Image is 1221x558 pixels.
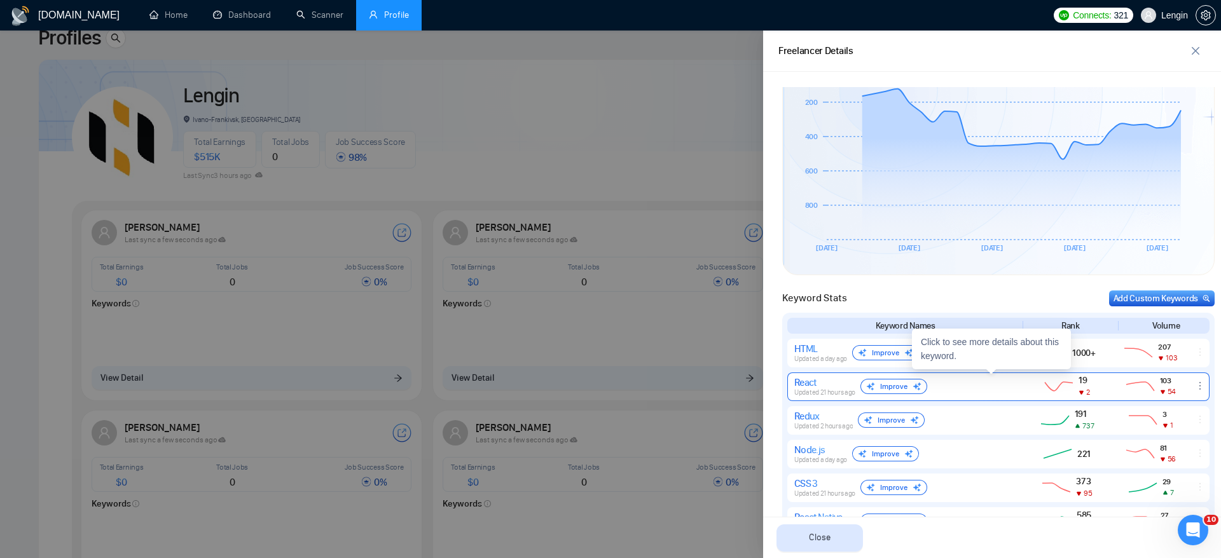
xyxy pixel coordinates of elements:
[1114,8,1128,22] span: 321
[1195,347,1205,357] span: ellipsis
[1084,489,1093,498] span: 95
[816,243,838,252] tspan: [DATE]
[1178,515,1208,545] iframe: Intercom live chat
[794,477,855,489] div: CSS 3
[369,10,378,19] span: user
[858,412,925,428] div: Improve
[794,376,855,388] div: React
[1196,10,1216,20] a: setting
[866,483,875,492] img: sparkle
[805,132,818,141] tspan: 400
[1196,5,1216,25] button: setting
[1064,243,1086,252] tspan: [DATE]
[1082,421,1094,430] span: 737
[149,10,188,20] a: homeHome
[858,449,867,458] img: sparkle
[805,167,818,176] tspan: 600
[805,98,818,107] tspan: 200
[1168,454,1176,463] span: 56
[1086,388,1090,397] span: 2
[852,446,919,461] div: Improve
[792,319,1018,332] div: Keyword Names
[1077,449,1091,459] span: 221
[1195,381,1205,391] span: ellipsis
[864,416,873,425] img: sparkle
[1162,409,1173,419] span: 3
[794,388,855,397] span: Updated 21 hours ago
[1170,421,1173,430] span: 1
[1076,476,1092,487] span: 373
[794,444,847,456] div: Node.js
[778,43,853,59] div: Freelancer Details
[1195,414,1205,425] span: ellipsis
[1168,387,1176,396] span: 54
[296,10,343,20] a: searchScanner
[1027,319,1114,332] div: Rank
[1075,409,1094,419] span: 191
[1166,353,1177,362] span: 103
[1077,510,1091,521] span: 585
[809,531,831,545] span: Close
[860,379,927,394] div: Improve
[1186,46,1205,56] span: close
[794,511,855,523] div: React Native
[860,480,927,495] div: Improve
[1122,319,1210,332] div: Volume
[794,355,847,363] span: Updated a day ago
[1147,243,1168,252] tspan: [DATE]
[1204,515,1218,525] span: 10
[10,6,31,26] img: logo
[1073,8,1111,22] span: Connects:
[1196,10,1215,20] span: setting
[858,348,867,357] img: sparkle
[776,524,863,552] button: Close
[913,483,921,492] img: sparkle
[805,201,818,210] tspan: 800
[1079,375,1089,386] span: 19
[794,489,855,498] span: Updated 21 hours ago
[1109,290,1215,306] button: Add Custom Keywords
[860,514,927,529] div: Improve
[384,10,409,20] span: Profile
[852,345,919,360] div: Improve
[794,456,847,464] span: Updated a day ago
[912,329,1071,369] div: Click to see more details about this keyword.
[904,348,913,357] img: sparkle
[1160,443,1176,453] span: 81
[1144,11,1153,20] span: user
[866,382,875,391] img: sparkle
[794,422,853,430] span: Updated 2 hours ago
[910,416,919,425] img: sparkle
[1072,348,1096,358] span: 1000+
[794,410,853,422] div: Redux
[213,10,271,20] a: dashboardDashboard
[1162,477,1174,486] span: 29
[913,382,921,391] img: sparkle
[1160,376,1176,385] span: 103
[904,449,913,458] img: sparkle
[794,343,847,355] div: HTML
[899,243,920,252] tspan: [DATE]
[1170,488,1174,497] span: 7
[1059,10,1069,20] img: upwork-logo.png
[1114,292,1210,305] div: Add Custom Keywords
[981,243,1003,252] tspan: [DATE]
[1195,448,1205,458] span: ellipsis
[1158,342,1177,351] span: 207
[1195,482,1205,492] span: ellipsis
[1161,510,1175,520] span: 27
[1185,41,1206,61] button: close
[782,290,847,306] span: Keyword Stats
